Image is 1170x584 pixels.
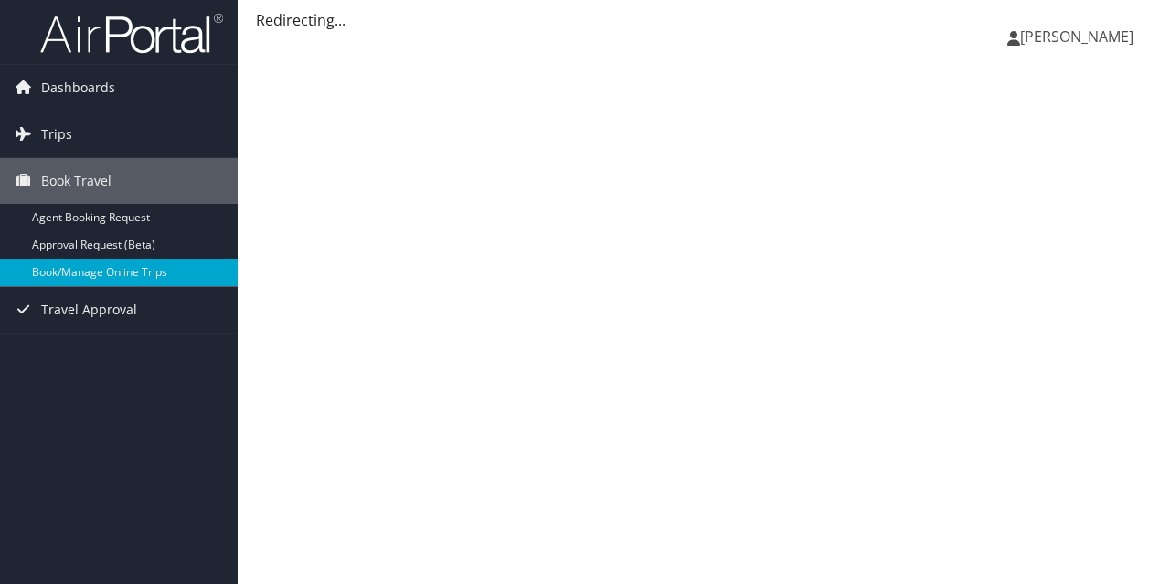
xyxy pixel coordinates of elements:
span: Trips [41,111,72,157]
span: Book Travel [41,158,112,204]
img: airportal-logo.png [40,12,223,55]
span: Dashboards [41,65,115,111]
span: [PERSON_NAME] [1020,27,1133,47]
div: Redirecting... [256,9,1152,31]
span: Travel Approval [41,287,137,333]
a: [PERSON_NAME] [1007,9,1152,64]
